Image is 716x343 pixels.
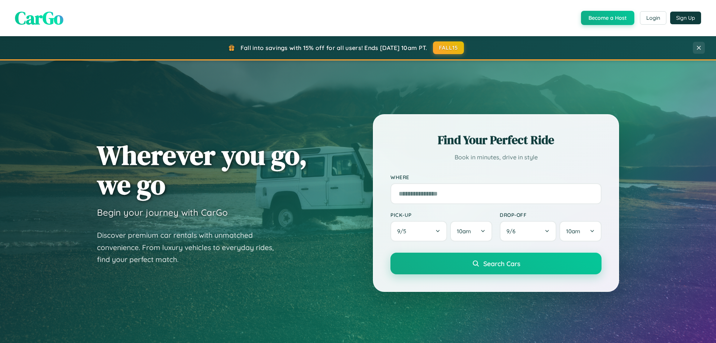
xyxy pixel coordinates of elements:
[457,228,471,235] span: 10am
[433,41,464,54] button: FALL15
[390,253,602,274] button: Search Cars
[670,12,701,24] button: Sign Up
[97,207,228,218] h3: Begin your journey with CarGo
[566,228,580,235] span: 10am
[15,6,63,30] span: CarGo
[397,228,410,235] span: 9 / 5
[390,132,602,148] h2: Find Your Perfect Ride
[500,212,602,218] label: Drop-off
[483,259,520,268] span: Search Cars
[450,221,492,241] button: 10am
[390,152,602,163] p: Book in minutes, drive in style
[390,212,492,218] label: Pick-up
[390,221,447,241] button: 9/5
[241,44,427,52] span: Fall into savings with 15% off for all users! Ends [DATE] 10am PT.
[390,174,602,180] label: Where
[97,140,307,199] h1: Wherever you go, we go
[581,11,634,25] button: Become a Host
[506,228,519,235] span: 9 / 6
[97,229,283,266] p: Discover premium car rentals with unmatched convenience. From luxury vehicles to everyday rides, ...
[559,221,602,241] button: 10am
[500,221,556,241] button: 9/6
[640,11,666,25] button: Login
